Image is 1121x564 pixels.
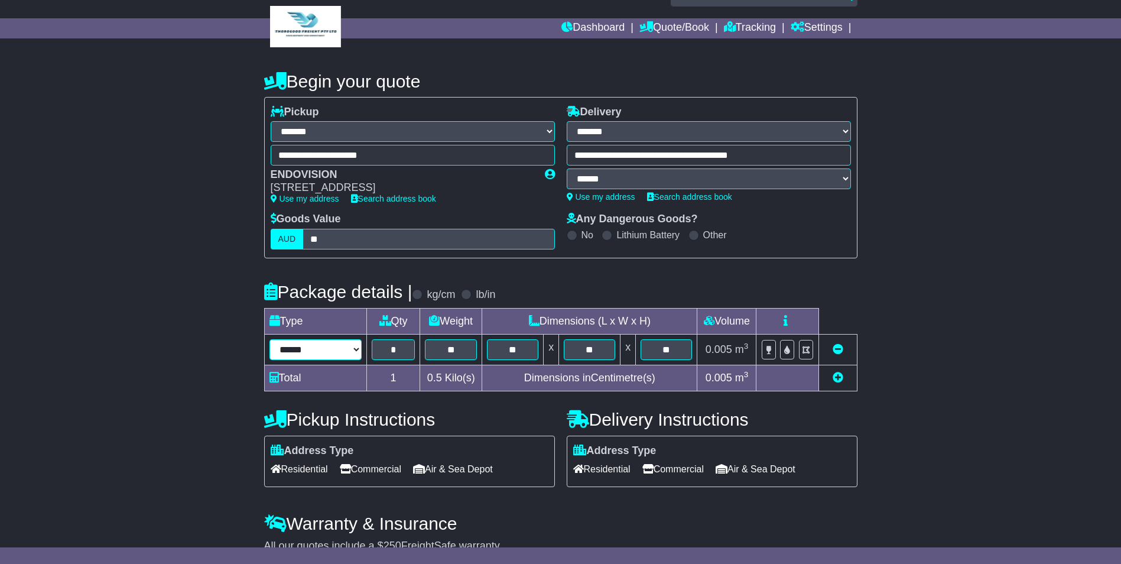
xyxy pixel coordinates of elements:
label: Goods Value [271,213,341,226]
td: Total [264,365,367,391]
a: Use my address [567,192,635,202]
td: Qty [367,308,420,334]
label: Any Dangerous Goods? [567,213,698,226]
h4: Package details | [264,282,412,302]
sup: 3 [744,342,749,351]
td: x [544,334,559,365]
div: All our quotes include a $ FreightSafe warranty. [264,540,857,553]
a: Use my address [271,194,339,203]
label: Lithium Battery [616,229,680,241]
td: Weight [420,308,482,334]
h4: Pickup Instructions [264,410,555,429]
label: kg/cm [427,289,455,302]
span: Residential [573,460,631,478]
span: Residential [271,460,328,478]
a: Settings [791,18,843,38]
a: Dashboard [561,18,625,38]
span: 250 [384,540,401,552]
div: [STREET_ADDRESS] [271,181,533,195]
label: No [581,229,593,241]
span: 0.5 [427,372,442,384]
td: Kilo(s) [420,365,482,391]
a: Tracking [724,18,776,38]
label: Other [703,229,727,241]
span: Air & Sea Depot [716,460,795,478]
h4: Warranty & Insurance [264,514,857,533]
div: ENDOVISION [271,168,533,181]
span: Air & Sea Depot [413,460,493,478]
h4: Delivery Instructions [567,410,857,429]
a: Add new item [833,372,843,384]
a: Search address book [351,194,436,203]
span: m [735,372,749,384]
a: Remove this item [833,343,843,355]
span: 0.005 [706,372,732,384]
label: Address Type [271,445,354,458]
a: Search address book [647,192,732,202]
label: Delivery [567,106,622,119]
td: Dimensions in Centimetre(s) [482,365,697,391]
label: lb/in [476,289,495,302]
span: 0.005 [706,343,732,355]
td: Dimensions (L x W x H) [482,308,697,334]
h4: Begin your quote [264,72,857,91]
label: Pickup [271,106,319,119]
a: Quote/Book [639,18,709,38]
span: Commercial [340,460,401,478]
td: Volume [697,308,756,334]
td: 1 [367,365,420,391]
td: x [620,334,636,365]
span: Commercial [642,460,704,478]
label: Address Type [573,445,657,458]
span: m [735,343,749,355]
td: Type [264,308,367,334]
sup: 3 [744,370,749,379]
label: AUD [271,229,304,249]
